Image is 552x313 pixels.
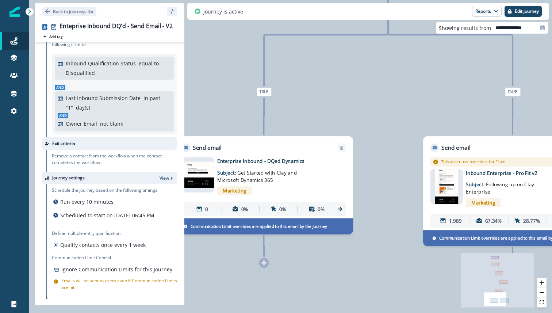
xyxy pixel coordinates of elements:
[537,298,547,308] button: fit view
[60,23,173,31] div: Enteprise Inbound DQ'd - Send Email - V2
[52,230,147,237] p: Define multiple entry qualification
[523,217,540,225] p: 28.77%
[160,175,174,181] button: View
[160,175,169,181] p: View
[318,205,325,213] p: 0%
[193,144,222,152] p: Send email
[182,162,214,188] img: email asset unavailable
[515,9,539,14] p: Edit journey
[537,288,547,298] button: zoom out
[217,186,252,195] span: Marketing
[100,120,123,127] p: not blank
[143,94,160,102] p: in past
[139,60,159,67] p: equal to
[66,120,97,127] p: Owner Email
[60,241,146,249] p: Qualify contacts once every 1 week
[435,169,458,204] img: email asset unavailable
[66,94,141,102] p: Last Inbound Submission Date
[279,205,286,213] p: 0%
[217,169,297,183] span: Get Started with Clay and Microsoft Dynamics 365
[485,217,502,225] p: 67.34%
[466,181,534,195] span: Following up on Clay Enterprise
[197,88,331,96] div: True
[191,223,327,229] p: Communication Limit overrides are applied to this email by the Journey
[203,8,243,15] p: Journey is active
[66,104,73,111] p: " 1 "
[52,153,177,166] p: Remove a contact from the workflow when the contact completes the workflow
[61,278,177,291] p: Emails will be sent to users even if Communication Limits are hit.
[167,7,177,16] button: sidebar collapse toggle
[439,24,491,32] p: Showing results from
[505,6,542,17] button: Edit journey
[441,159,506,165] p: This asset has overrides for From
[53,8,93,15] p: Back to journeys list
[49,34,62,39] p: Add tag
[52,255,177,261] p: Communication Limit Control
[76,104,90,111] p: day(s)
[472,6,502,17] button: Reports
[58,113,68,118] span: And
[52,175,85,181] p: Journey settings
[241,205,248,213] p: 0%
[42,34,64,39] button: Add tag
[537,278,547,288] button: zoom in
[175,136,353,234] div: Send emailRemoveemail asset unavailableEnterprise Inbound - DQed DynamicsSubject: Get Started wit...
[61,266,172,273] p: Ignore Communication Limits for this Journey
[60,211,154,219] p: Scheduled to start on [DATE] 06:45 PM
[441,144,470,152] p: Send email
[449,217,461,225] p: 1,989
[257,88,272,96] span: True
[466,198,501,207] span: Marketing
[505,88,521,96] span: False
[9,7,20,17] img: Inflection
[66,69,95,77] p: Disqualified
[217,165,304,183] p: Subject:
[52,140,75,147] p: Exit criteria
[52,187,157,194] p: Schedule the journey based on the following timings
[217,157,329,165] p: Enterprise Inbound - DQed Dynamics
[60,198,114,206] p: Run every 10 minutes
[66,60,136,67] p: Inbound Qualification Status
[42,7,96,16] button: Go back
[205,205,208,213] p: 0
[55,85,65,90] span: And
